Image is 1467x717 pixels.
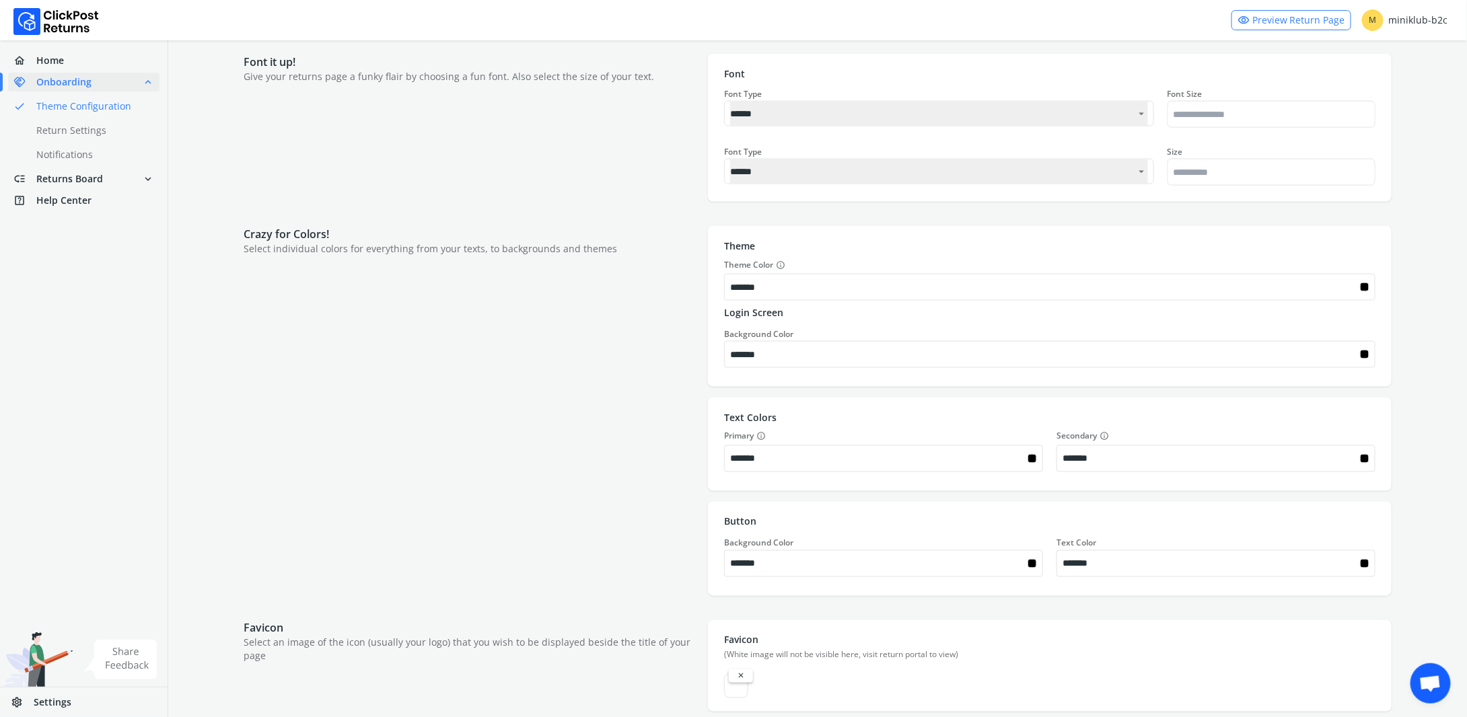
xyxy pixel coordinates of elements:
[1057,430,1375,444] label: Secondary
[724,89,1153,100] div: Font Type
[724,67,1375,81] p: Font
[13,191,36,210] span: help_center
[1097,430,1109,444] button: Secondary
[724,258,1375,272] label: Theme Color
[724,515,1375,529] p: Button
[724,430,1043,444] label: Primary
[36,75,92,89] span: Onboarding
[244,226,694,242] p: Crazy for Colors!
[36,172,103,186] span: Returns Board
[8,51,159,70] a: homeHome
[754,430,766,444] button: Primary
[13,97,26,116] span: done
[1362,9,1384,31] span: M
[244,242,694,256] p: Select individual colors for everything from your texts, to backgrounds and themes
[244,620,694,636] p: Favicon
[776,258,785,272] span: info
[1231,10,1351,30] a: visibilityPreview Return Page
[244,636,694,663] p: Select an image of the icon (usually your logo) that you wish to be displayed beside the title of...
[8,191,159,210] a: help_centerHelp Center
[724,650,1375,661] p: (White image will not be visible here, visit return portal to view)
[724,634,1375,647] p: Favicon
[773,258,785,272] button: Theme Color
[756,430,766,443] span: info
[1168,147,1375,157] label: Size
[8,121,176,140] a: Return Settings
[244,54,694,70] p: Font it up!
[725,675,748,697] img: favicon
[724,328,793,340] label: Background Color
[142,169,154,188] span: expand_more
[11,693,34,712] span: settings
[729,669,753,683] button: close
[1100,430,1109,443] span: info
[724,306,1375,319] p: Login Screen
[13,51,36,70] span: home
[1238,11,1250,30] span: visibility
[244,70,694,83] p: Give your returns page a funky flair by choosing a fun font. Also select the size of your text.
[142,73,154,91] span: expand_less
[1362,9,1448,31] div: miniklub-b2c
[36,54,64,67] span: Home
[737,671,745,681] span: close
[13,73,36,91] span: handshake
[84,640,157,679] img: share feedback
[724,411,1375,424] p: Text Colors
[13,8,99,35] img: Logo
[724,147,1153,157] div: Font Type
[8,97,176,116] a: doneTheme Configuration
[13,169,36,188] span: low_priority
[1168,89,1375,100] label: Font Size
[36,194,92,207] span: Help Center
[34,695,71,709] span: Settings
[724,537,793,549] label: Background Color
[724,239,1375,253] p: Theme
[1410,663,1451,704] a: Open chat
[1057,537,1096,549] label: Text Color
[8,145,176,164] a: Notifications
